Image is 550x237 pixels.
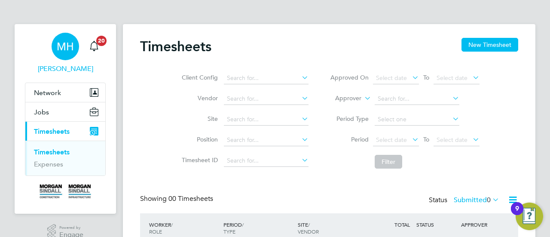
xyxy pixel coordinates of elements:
span: Select date [437,136,467,144]
span: Powered by [59,224,83,231]
div: Timesheets [25,141,105,175]
span: 00 Timesheets [168,194,213,203]
input: Search for... [224,72,309,84]
button: Open Resource Center, 9 new notifications [516,203,543,230]
div: Showing [140,194,215,203]
h2: Timesheets [140,38,211,55]
label: Period [330,135,369,143]
button: Jobs [25,102,105,121]
div: 9 [515,209,519,220]
button: Timesheets [25,122,105,141]
span: / [171,221,173,228]
input: Search for... [224,93,309,105]
span: Select date [437,74,467,82]
span: / [308,221,310,228]
span: Timesheets [34,127,70,135]
label: Timesheet ID [179,156,218,164]
input: Search for... [224,134,309,146]
label: Submitted [454,196,499,204]
nav: Main navigation [15,24,116,214]
span: To [421,72,432,83]
button: Network [25,83,105,102]
span: / [242,221,244,228]
button: New Timesheet [461,38,518,52]
span: TYPE [223,228,235,235]
div: STATUS [414,217,459,232]
img: morgansindall-logo-retina.png [40,185,91,198]
span: 0 [487,196,491,204]
span: Network [34,89,61,97]
div: APPROVER [459,217,504,232]
span: Matt Hadden [25,64,106,74]
label: Site [179,115,218,123]
a: 20 [86,33,103,60]
span: Select date [376,74,407,82]
input: Select one [375,114,459,126]
input: Search for... [224,155,309,167]
span: MH [57,41,74,52]
span: To [421,134,432,145]
input: Search for... [375,93,459,105]
a: Go to home page [25,185,106,198]
label: Position [179,135,218,143]
div: Status [429,194,501,206]
button: Filter [375,155,402,169]
label: Vendor [179,94,218,102]
a: Timesheets [34,148,70,156]
label: Period Type [330,115,369,123]
span: Jobs [34,108,49,116]
span: VENDOR [298,228,319,235]
label: Client Config [179,74,218,81]
a: Expenses [34,160,63,168]
span: ROLE [149,228,162,235]
a: MH[PERSON_NAME] [25,33,106,74]
label: Approved On [330,74,369,81]
span: 20 [96,36,107,46]
span: Select date [376,136,407,144]
span: TOTAL [394,221,410,228]
input: Search for... [224,114,309,126]
label: Approver [323,94,361,103]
